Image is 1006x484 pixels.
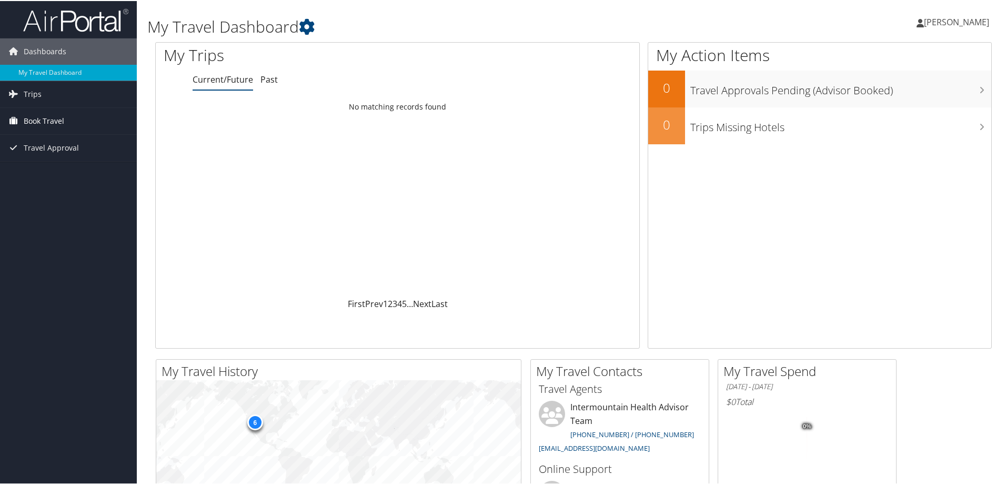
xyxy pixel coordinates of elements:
[539,461,701,476] h3: Online Support
[690,114,991,134] h3: Trips Missing Hotels
[162,361,521,379] h2: My Travel History
[570,429,694,438] a: [PHONE_NUMBER] / [PHONE_NUMBER]
[24,80,42,106] span: Trips
[803,422,811,429] tspan: 0%
[247,413,263,429] div: 6
[924,15,989,27] span: [PERSON_NAME]
[393,297,397,309] a: 3
[24,37,66,64] span: Dashboards
[24,107,64,133] span: Book Travel
[397,297,402,309] a: 4
[388,297,393,309] a: 2
[413,297,431,309] a: Next
[648,106,991,143] a: 0Trips Missing Hotels
[156,96,639,115] td: No matching records found
[648,78,685,96] h2: 0
[260,73,278,84] a: Past
[726,395,736,407] span: $0
[147,15,716,37] h1: My Travel Dashboard
[648,70,991,106] a: 0Travel Approvals Pending (Advisor Booked)
[348,297,365,309] a: First
[407,297,413,309] span: …
[917,5,1000,37] a: [PERSON_NAME]
[431,297,448,309] a: Last
[24,134,79,160] span: Travel Approval
[383,297,388,309] a: 1
[726,381,888,391] h6: [DATE] - [DATE]
[164,43,430,65] h1: My Trips
[402,297,407,309] a: 5
[723,361,896,379] h2: My Travel Spend
[365,297,383,309] a: Prev
[193,73,253,84] a: Current/Future
[648,115,685,133] h2: 0
[648,43,991,65] h1: My Action Items
[534,400,706,456] li: Intermountain Health Advisor Team
[536,361,709,379] h2: My Travel Contacts
[539,381,701,396] h3: Travel Agents
[690,77,991,97] h3: Travel Approvals Pending (Advisor Booked)
[726,395,888,407] h6: Total
[539,442,650,452] a: [EMAIL_ADDRESS][DOMAIN_NAME]
[23,7,128,32] img: airportal-logo.png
